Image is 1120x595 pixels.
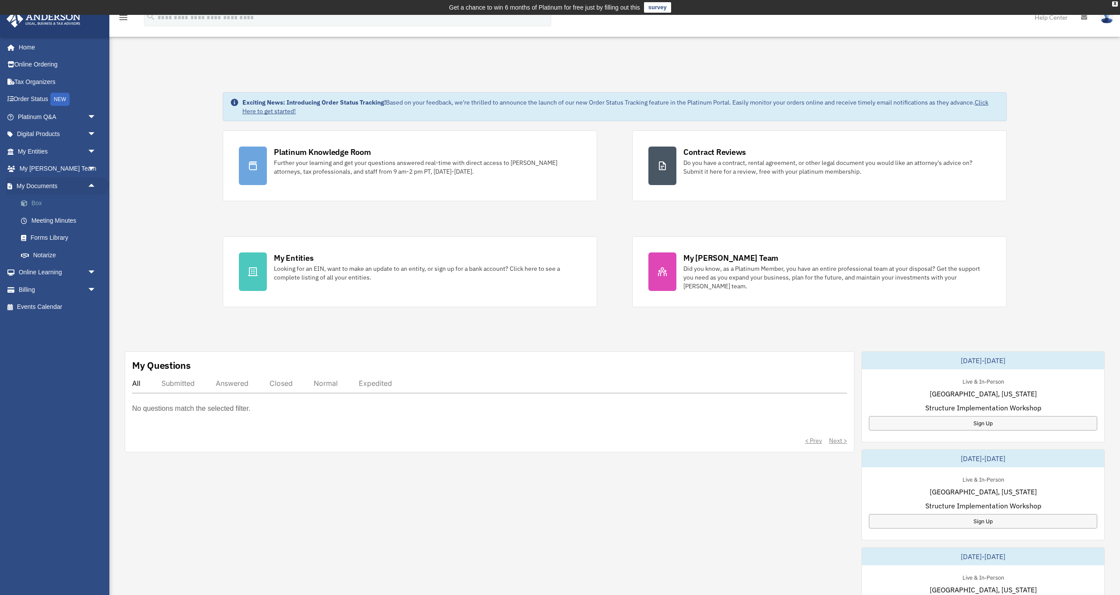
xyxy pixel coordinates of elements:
a: Notarize [12,246,109,264]
div: My Questions [132,359,191,372]
span: arrow_drop_down [87,264,105,282]
span: Structure Implementation Workshop [925,402,1041,413]
div: Normal [314,379,338,388]
span: arrow_drop_down [87,143,105,161]
a: Sign Up [869,416,1097,430]
div: Do you have a contract, rental agreement, or other legal document you would like an attorney's ad... [683,158,990,176]
div: close [1112,1,1118,7]
strong: Exciting News: Introducing Order Status Tracking! [242,98,386,106]
div: Closed [269,379,293,388]
a: Forms Library [12,229,109,247]
div: Live & In-Person [955,474,1011,483]
div: Based on your feedback, we're thrilled to announce the launch of our new Order Status Tracking fe... [242,98,999,115]
a: My Documentsarrow_drop_up [6,177,109,195]
div: Get a chance to win 6 months of Platinum for free just by filling out this [449,2,640,13]
a: Platinum Q&Aarrow_drop_down [6,108,109,126]
a: My Entitiesarrow_drop_down [6,143,109,160]
a: Online Ordering [6,56,109,73]
span: [GEOGRAPHIC_DATA], [US_STATE] [930,584,1037,595]
div: [DATE]-[DATE] [862,548,1104,565]
div: [DATE]-[DATE] [862,352,1104,369]
a: Order StatusNEW [6,91,109,108]
i: menu [118,12,129,23]
a: Box [12,195,109,212]
span: arrow_drop_down [87,281,105,299]
span: arrow_drop_down [87,126,105,143]
a: Events Calendar [6,298,109,316]
div: [DATE]-[DATE] [862,450,1104,467]
div: All [132,379,140,388]
img: Anderson Advisors Platinum Portal [4,10,83,28]
a: Platinum Knowledge Room Further your learning and get your questions answered real-time with dire... [223,130,597,201]
div: Live & In-Person [955,572,1011,581]
a: My [PERSON_NAME] Team Did you know, as a Platinum Member, you have an entire professional team at... [632,236,1007,307]
span: arrow_drop_up [87,177,105,195]
a: Sign Up [869,514,1097,528]
a: Digital Productsarrow_drop_down [6,126,109,143]
div: Contract Reviews [683,147,746,157]
div: Answered [216,379,248,388]
a: Contract Reviews Do you have a contract, rental agreement, or other legal document you would like... [632,130,1007,201]
img: User Pic [1100,11,1113,24]
a: survey [644,2,671,13]
div: Live & In-Person [955,376,1011,385]
span: Structure Implementation Workshop [925,500,1041,511]
span: [GEOGRAPHIC_DATA], [US_STATE] [930,388,1037,399]
span: arrow_drop_down [87,160,105,178]
div: My [PERSON_NAME] Team [683,252,778,263]
div: Platinum Knowledge Room [274,147,371,157]
div: My Entities [274,252,313,263]
span: [GEOGRAPHIC_DATA], [US_STATE] [930,486,1037,497]
a: My [PERSON_NAME] Teamarrow_drop_down [6,160,109,178]
a: Billingarrow_drop_down [6,281,109,298]
div: Submitted [161,379,195,388]
a: Tax Organizers [6,73,109,91]
a: Click Here to get started! [242,98,988,115]
a: Home [6,38,105,56]
a: Meeting Minutes [12,212,109,229]
div: Did you know, as a Platinum Member, you have an entire professional team at your disposal? Get th... [683,264,990,290]
p: No questions match the selected filter. [132,402,250,415]
div: NEW [50,93,70,106]
a: Online Learningarrow_drop_down [6,264,109,281]
span: arrow_drop_down [87,108,105,126]
a: My Entities Looking for an EIN, want to make an update to an entity, or sign up for a bank accoun... [223,236,597,307]
div: Further your learning and get your questions answered real-time with direct access to [PERSON_NAM... [274,158,581,176]
div: Expedited [359,379,392,388]
i: search [146,12,156,21]
a: menu [118,15,129,23]
div: Looking for an EIN, want to make an update to an entity, or sign up for a bank account? Click her... [274,264,581,282]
